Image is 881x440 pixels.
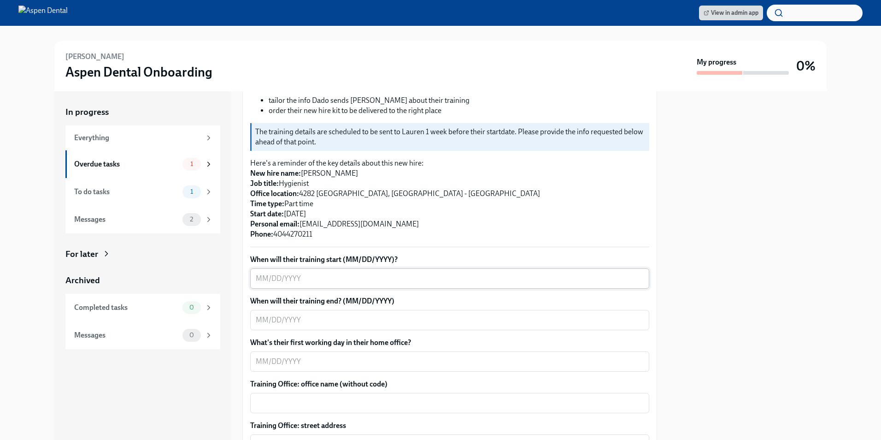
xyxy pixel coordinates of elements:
[65,178,220,206] a: To do tasks1
[65,321,220,349] a: Messages0
[250,421,649,431] label: Training Office: street address
[699,6,763,20] a: View in admin app
[250,199,284,208] strong: Time type:
[250,209,284,218] strong: Start date:
[250,189,299,198] strong: Office location:
[250,179,279,188] strong: Job title:
[65,294,220,321] a: Completed tasks0
[184,216,199,223] span: 2
[65,125,220,150] a: Everything
[250,338,649,348] label: What's their first working day in their home office?
[74,330,179,340] div: Messages
[65,274,220,286] a: Archived
[65,64,212,80] h3: Aspen Dental Onboarding
[250,169,301,178] strong: New hire name:
[250,255,649,265] label: When will their training start (MM/DD/YYYY)?
[269,95,649,106] li: tailor the info Dado sends [PERSON_NAME] about their training
[65,248,220,260] a: For later
[704,8,758,18] span: View in admin app
[250,158,649,239] p: Here's a reminder of the key details about this new hire: [PERSON_NAME] Hygienist 4282 [GEOGRAPHI...
[255,127,646,147] p: The training details are scheduled to be sent to Lauren 1 week before their startdate. Please pro...
[74,187,179,197] div: To do tasks
[697,57,736,67] strong: My progress
[184,304,200,311] span: 0
[269,106,649,116] li: order their new hire kit to be delivered to the right place
[74,159,179,169] div: Overdue tasks
[65,106,220,118] a: In progress
[185,161,199,167] span: 1
[74,133,201,143] div: Everything
[250,379,649,389] label: Training Office: office name (without code)
[74,214,179,225] div: Messages
[74,303,179,313] div: Completed tasks
[65,52,124,62] h6: [PERSON_NAME]
[250,296,649,306] label: When will their training end? (MM/DD/YYYY)
[65,150,220,178] a: Overdue tasks1
[184,332,200,339] span: 0
[185,188,199,195] span: 1
[65,248,98,260] div: For later
[796,58,816,74] h3: 0%
[65,206,220,233] a: Messages2
[18,6,68,20] img: Aspen Dental
[250,220,300,228] strong: Personal email:
[250,230,273,238] strong: Phone:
